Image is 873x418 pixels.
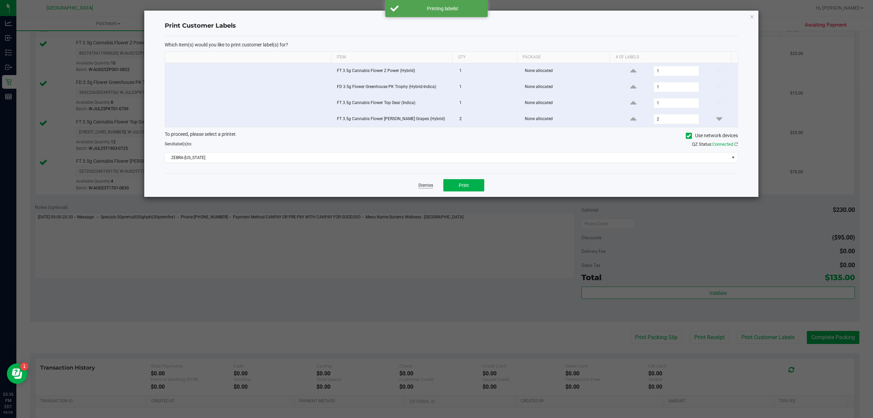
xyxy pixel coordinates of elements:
h4: Print Customer Labels [165,21,738,30]
iframe: Resource center [7,363,27,384]
label: Use network devices [686,132,738,139]
span: Connected [712,142,733,147]
div: Printing labels! [402,5,483,12]
td: 1 [455,95,521,111]
td: FT 3.5g Cannabis Flower Top Gear (Indica) [333,95,456,111]
a: Dismiss [418,183,433,188]
div: To proceed, please select a printer. [160,131,743,141]
span: QZ Status: [692,142,738,147]
th: Item [331,52,453,63]
span: Send to: [165,142,192,146]
td: 2 [455,111,521,127]
td: 1 [455,79,521,95]
td: None allocated [521,95,615,111]
td: None allocated [521,63,615,79]
td: FT 3.5g Cannabis Flower [PERSON_NAME] Grapes (Hybrid) [333,111,456,127]
p: Which item(s) would you like to print customer label(s) for? [165,42,738,48]
td: FD 3.5g Flower Greenhouse PK Trophy (Hybrid-Indica) [333,79,456,95]
iframe: Resource center unread badge [20,362,28,371]
button: Print [443,179,484,191]
td: None allocated [521,79,615,95]
td: FT 3.5g Cannabis Flower Z Power (Hybrid) [333,63,456,79]
th: # of labels [610,52,731,63]
span: ZEBRA-[US_STATE] [165,153,729,162]
th: Package [517,52,610,63]
td: 1 [455,63,521,79]
th: Qty [452,52,517,63]
span: label(s) [174,142,188,146]
span: Print [459,183,469,188]
td: None allocated [521,111,615,127]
